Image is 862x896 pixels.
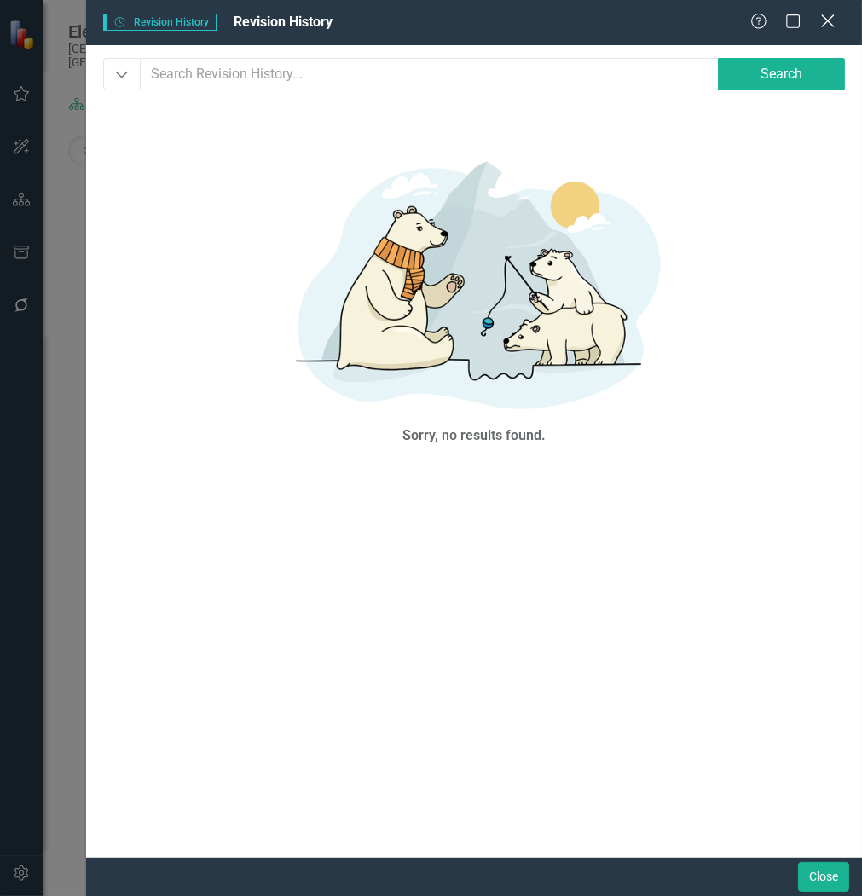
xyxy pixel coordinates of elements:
button: Close [798,862,849,892]
span: Revision History [234,14,333,30]
div: Sorry, no results found. [402,426,546,446]
img: No results found [218,142,730,422]
input: Search Revision History... [140,58,720,90]
button: Search [718,58,846,90]
span: Revision History [103,14,217,31]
